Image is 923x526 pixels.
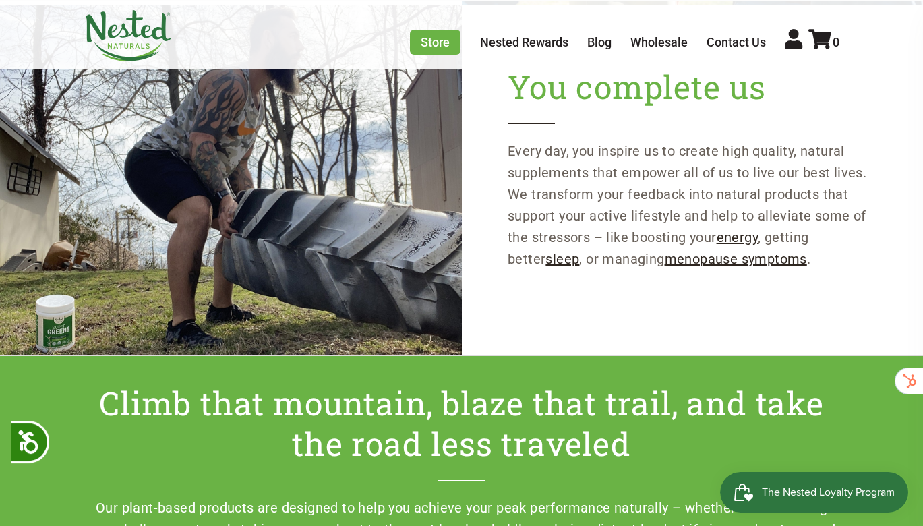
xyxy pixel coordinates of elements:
[508,67,877,124] h2: You complete us
[720,472,910,513] iframe: Button to open loyalty program pop-up
[84,383,839,481] h2: Climb that mountain, blaze that trail, and take the road less traveled
[833,35,839,49] span: 0
[508,140,877,270] p: Every day, you inspire us to create high quality, natural supplements that empower all of us to l...
[707,35,766,49] a: Contact Us
[665,251,807,267] a: menopause symptoms
[410,30,460,55] a: Store
[545,251,579,267] a: sleep
[84,10,172,61] img: Nested Naturals
[717,229,758,245] a: energy
[808,35,839,49] a: 0
[587,35,612,49] a: Blog
[630,35,688,49] a: Wholesale
[480,35,568,49] a: Nested Rewards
